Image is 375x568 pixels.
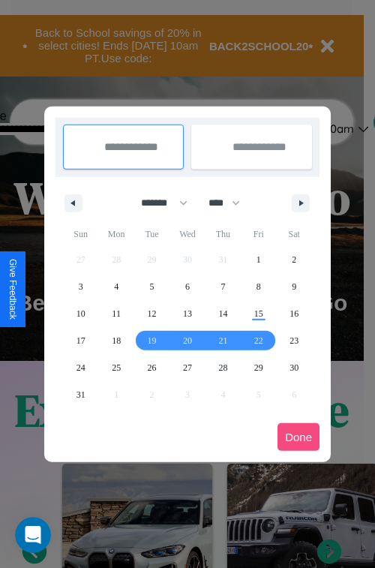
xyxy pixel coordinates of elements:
[205,273,241,300] button: 7
[169,300,205,327] button: 13
[241,246,276,273] button: 1
[79,273,83,300] span: 3
[169,222,205,246] span: Wed
[76,354,85,381] span: 24
[169,273,205,300] button: 6
[98,273,133,300] button: 4
[112,300,121,327] span: 11
[63,273,98,300] button: 3
[134,273,169,300] button: 5
[205,354,241,381] button: 28
[292,273,296,300] span: 9
[205,300,241,327] button: 14
[63,354,98,381] button: 24
[114,273,118,300] span: 4
[63,222,98,246] span: Sun
[220,273,225,300] span: 7
[241,222,276,246] span: Fri
[277,300,312,327] button: 16
[254,300,263,327] span: 15
[76,300,85,327] span: 10
[76,381,85,408] span: 31
[148,300,157,327] span: 12
[134,327,169,354] button: 19
[134,222,169,246] span: Tue
[183,300,192,327] span: 13
[277,327,312,354] button: 23
[277,222,312,246] span: Sat
[169,354,205,381] button: 27
[256,273,261,300] span: 8
[183,327,192,354] span: 20
[254,327,263,354] span: 22
[98,354,133,381] button: 25
[218,354,227,381] span: 28
[169,327,205,354] button: 20
[183,354,192,381] span: 27
[241,273,276,300] button: 8
[292,246,296,273] span: 2
[205,327,241,354] button: 21
[98,300,133,327] button: 11
[63,381,98,408] button: 31
[277,246,312,273] button: 2
[148,354,157,381] span: 26
[63,327,98,354] button: 17
[112,327,121,354] span: 18
[98,222,133,246] span: Mon
[148,327,157,354] span: 19
[15,517,51,553] iframe: Intercom live chat
[185,273,190,300] span: 6
[289,300,298,327] span: 16
[134,300,169,327] button: 12
[150,273,154,300] span: 5
[289,354,298,381] span: 30
[218,300,227,327] span: 14
[76,327,85,354] span: 17
[63,300,98,327] button: 10
[241,300,276,327] button: 15
[277,423,319,451] button: Done
[98,327,133,354] button: 18
[289,327,298,354] span: 23
[277,354,312,381] button: 30
[205,222,241,246] span: Thu
[256,246,261,273] span: 1
[7,259,18,320] div: Give Feedback
[241,354,276,381] button: 29
[241,327,276,354] button: 22
[218,327,227,354] span: 21
[134,354,169,381] button: 26
[277,273,312,300] button: 9
[112,354,121,381] span: 25
[254,354,263,381] span: 29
